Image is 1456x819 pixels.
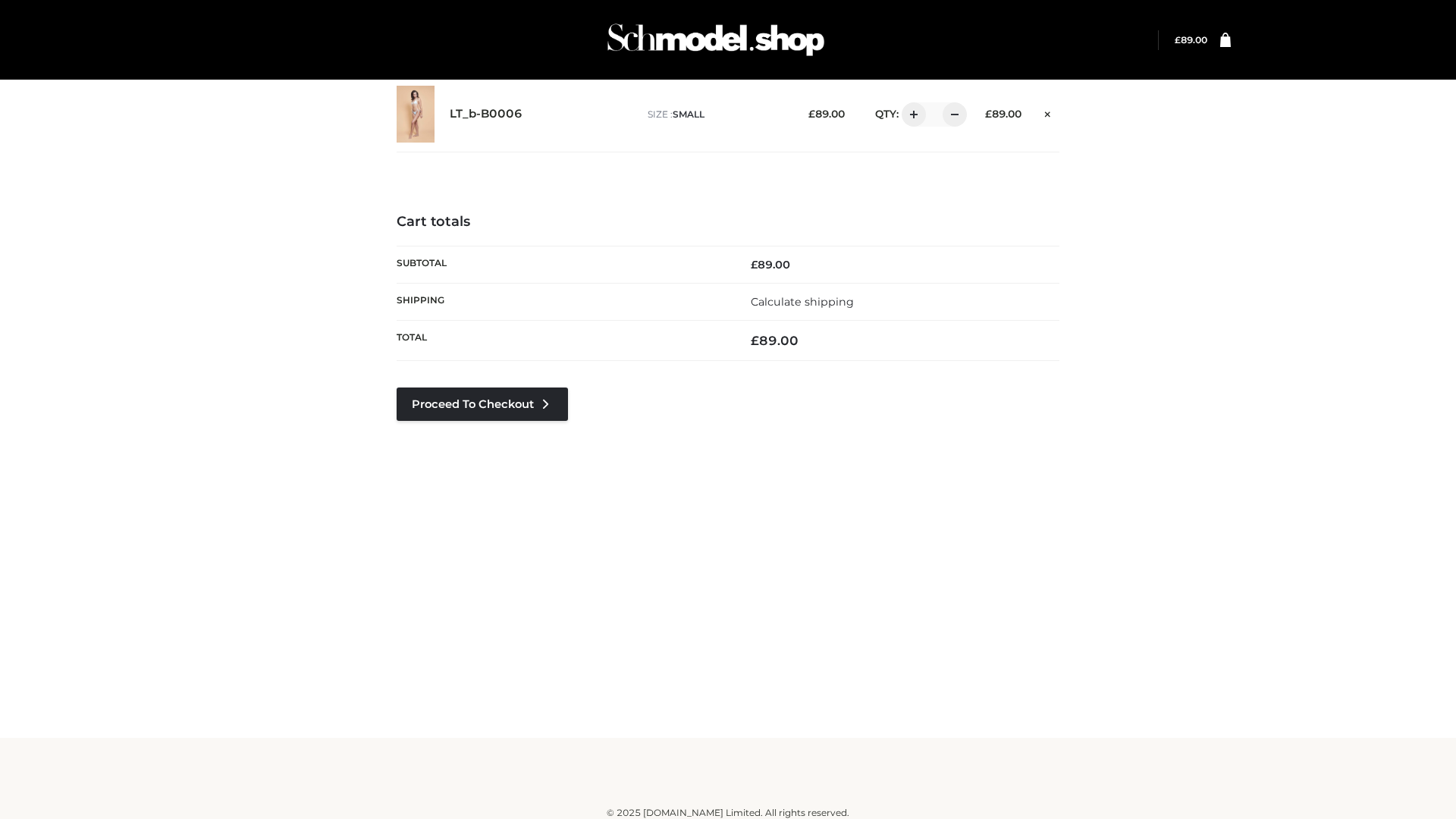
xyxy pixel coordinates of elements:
span: £ [808,108,815,120]
th: Subtotal [397,246,728,283]
th: Shipping [397,283,728,320]
span: £ [751,258,758,271]
bdi: 89.00 [808,108,845,120]
a: £89.00 [1175,34,1207,45]
bdi: 89.00 [985,108,1021,120]
a: LT_b-B0006 [450,107,522,121]
a: Remove this item [1037,102,1059,122]
bdi: 89.00 [751,333,799,348]
h4: Cart totals [397,214,1059,231]
span: £ [1175,34,1181,45]
div: QTY: [860,102,962,127]
a: Proceed to Checkout [397,388,568,421]
span: £ [751,333,759,348]
img: Schmodel Admin 964 [602,10,830,70]
p: size : [648,108,785,121]
a: Calculate shipping [751,295,854,309]
th: Total [397,321,728,361]
bdi: 89.00 [751,258,790,271]
span: SMALL [673,108,704,120]
bdi: 89.00 [1175,34,1207,45]
span: £ [985,108,992,120]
